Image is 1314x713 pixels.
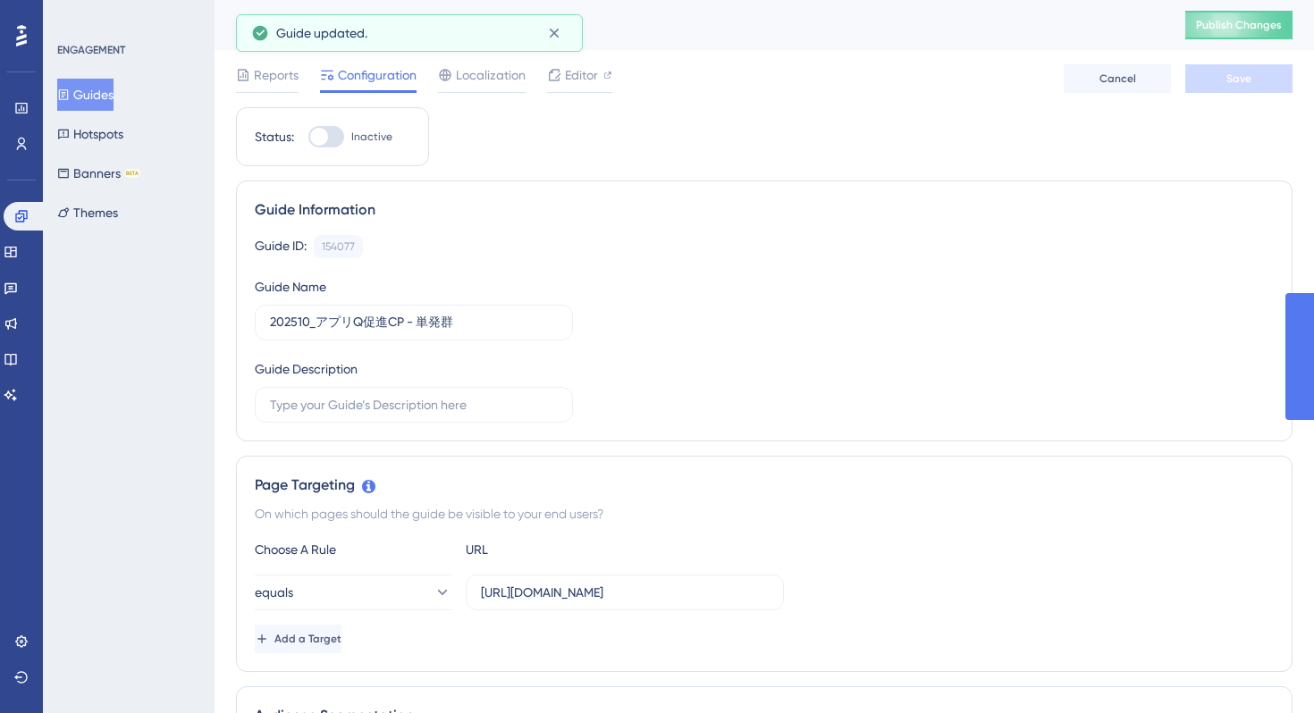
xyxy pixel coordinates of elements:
iframe: UserGuiding AI Assistant Launcher [1239,642,1293,696]
button: Guides [57,79,114,111]
span: Reports [254,64,299,86]
button: Hotspots [57,118,123,150]
input: yourwebsite.com/path [481,583,769,602]
div: ENGAGEMENT [57,43,125,57]
button: equals [255,575,451,610]
span: Guide updated. [276,22,367,44]
button: Themes [57,197,118,229]
div: Page Targeting [255,474,1274,496]
span: equals [255,582,293,603]
div: Choose A Rule [255,539,451,560]
input: Type your Guide’s Description here [270,395,558,415]
div: Guide Information [255,199,1274,221]
button: Add a Target [255,625,341,653]
div: On which pages should the guide be visible to your end users? [255,503,1274,524]
div: Guide Description [255,358,358,380]
input: Type your Guide’s Name here [270,313,558,332]
div: Guide ID: [255,235,307,258]
span: Publish Changes [1196,18,1282,32]
span: Inactive [351,130,392,144]
div: BETA [124,169,140,178]
button: Save [1185,64,1293,93]
div: Guide Name [255,276,326,298]
div: URL [466,539,662,560]
span: Localization [456,64,526,86]
button: BannersBETA [57,157,140,189]
div: 202510_アプリQ促進CP - 単発群 [236,13,1141,38]
button: Publish Changes [1185,11,1293,39]
span: Save [1226,71,1251,86]
span: Editor [565,64,598,86]
span: Configuration [338,64,417,86]
span: Cancel [1099,71,1136,86]
div: 154077 [322,239,355,254]
div: Status: [255,126,294,147]
button: Cancel [1064,64,1171,93]
span: Add a Target [274,632,341,646]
